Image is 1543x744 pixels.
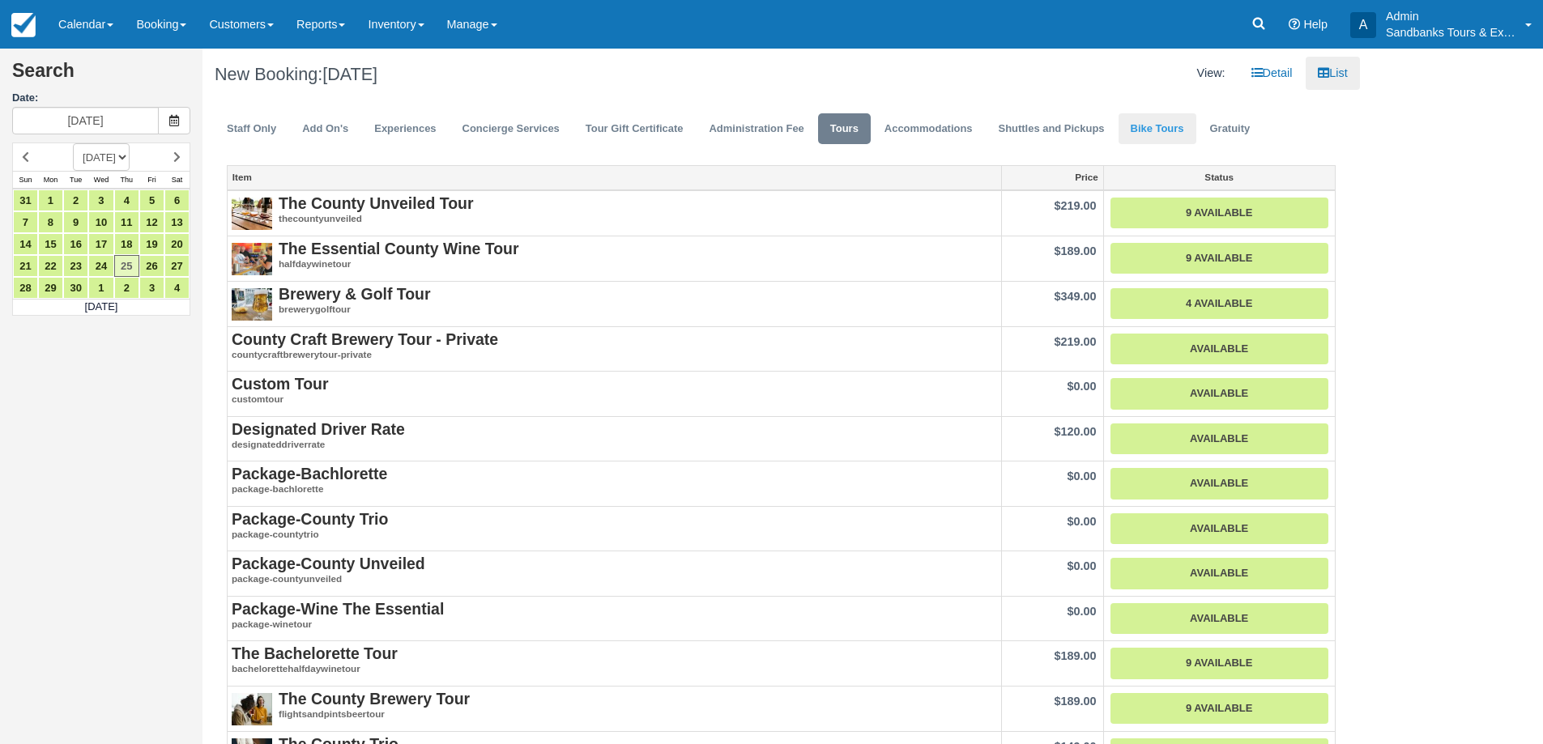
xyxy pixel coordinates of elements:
[232,572,997,586] em: package-countyunveiled
[1110,603,1328,635] a: Available
[232,420,405,438] strong: Designated Driver Rate
[232,212,997,226] em: thecountyunveiled
[1002,166,1103,189] a: Price
[114,211,139,233] a: 11
[13,300,190,316] td: [DATE]
[139,277,164,299] a: 3
[818,113,871,145] a: Tours
[88,255,113,277] a: 24
[279,285,431,303] strong: Brewery & Golf Tour
[38,189,63,211] a: 1
[1104,166,1335,189] a: Status
[1055,199,1097,212] span: $219.00
[362,113,448,145] a: Experiences
[232,421,997,452] a: Designated Driver Ratedesignateddriverrate
[232,510,388,528] strong: Package-County Trio
[38,277,63,299] a: 29
[1055,335,1097,348] span: $219.00
[215,65,769,84] h1: New Booking:
[1110,423,1328,455] a: Available
[232,195,997,226] a: The County Unveiled Tourthecountyunveiled
[232,393,997,406] em: customtour
[38,255,63,277] a: 22
[232,438,997,452] em: designateddriverrate
[232,555,997,586] a: Package-County Unveiledpackage-countyunveiled
[38,211,63,233] a: 8
[232,286,997,317] a: Brewery & Golf Tourbrewerygolftour
[1055,695,1097,708] span: $189.00
[11,13,36,37] img: checkfront-main-nav-mini-logo.png
[232,465,387,483] strong: Package-Bachlorette
[232,195,272,236] img: S28-3
[1110,513,1328,545] a: Available
[88,233,113,255] a: 17
[232,601,997,631] a: Package-Wine The Essentialpackage-winetour
[232,466,997,496] a: Package-Bachlorettepackage-bachlorette
[114,255,139,277] a: 25
[88,277,113,299] a: 1
[63,277,88,299] a: 30
[88,211,113,233] a: 10
[114,172,139,189] th: Thu
[88,172,113,189] th: Wed
[114,189,139,211] a: 4
[164,172,190,189] th: Sat
[232,600,444,618] strong: Package-Wine The Essential
[1068,380,1097,393] strong: $0.00
[215,113,288,145] a: Staff Only
[232,691,997,721] a: The County Brewery Tourflightsandpintsbeertour
[1068,605,1097,618] strong: $0.00
[1386,8,1515,24] p: Admin
[279,194,473,212] strong: The County Unveiled Tour
[232,708,997,721] em: flightsandpintsbeertour
[139,255,164,277] a: 26
[139,189,164,211] a: 5
[1110,243,1328,274] a: 9 Available
[322,64,377,84] span: [DATE]
[228,166,1001,189] a: Item
[114,233,139,255] a: 18
[1239,57,1305,90] a: Detail
[232,286,272,326] img: S169-1
[697,113,816,145] a: Administration Fee
[13,277,38,299] a: 28
[232,483,997,496] em: package-bachlorette
[232,645,997,676] a: The Bachelorette Tourbachelorettehalfdaywinetour
[1055,425,1097,438] span: $120.00
[232,257,997,271] em: halfdaywinetour
[1068,515,1097,528] strong: $0.00
[1110,334,1328,365] a: Available
[450,113,572,145] a: Concierge Services
[232,662,997,676] em: bachelorettehalfdaywinetour
[232,375,329,393] strong: Custom Tour
[1185,57,1238,90] li: View:
[1110,198,1328,229] a: 9 Available
[573,113,696,145] a: Tour Gift Certificate
[13,255,38,277] a: 21
[63,189,88,211] a: 2
[232,330,498,348] strong: County Craft Brewery Tour - Private
[63,211,88,233] a: 9
[232,376,997,406] a: Custom Tourcustomtour
[38,233,63,255] a: 15
[164,277,190,299] a: 4
[63,255,88,277] a: 23
[232,691,272,731] img: S179-1
[232,511,997,542] a: Package-County Triopackage-countytrio
[1110,288,1328,320] a: 4 Available
[232,303,997,317] em: brewerygolftour
[139,172,164,189] th: Fri
[164,255,190,277] a: 27
[872,113,985,145] a: Accommodations
[164,233,190,255] a: 20
[139,233,164,255] a: 19
[164,189,190,211] a: 6
[232,240,272,281] img: S1-2
[13,211,38,233] a: 7
[12,91,190,106] label: Date:
[1303,18,1328,31] span: Help
[88,189,113,211] a: 3
[1289,19,1300,30] i: Help
[1110,378,1328,410] a: Available
[139,211,164,233] a: 12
